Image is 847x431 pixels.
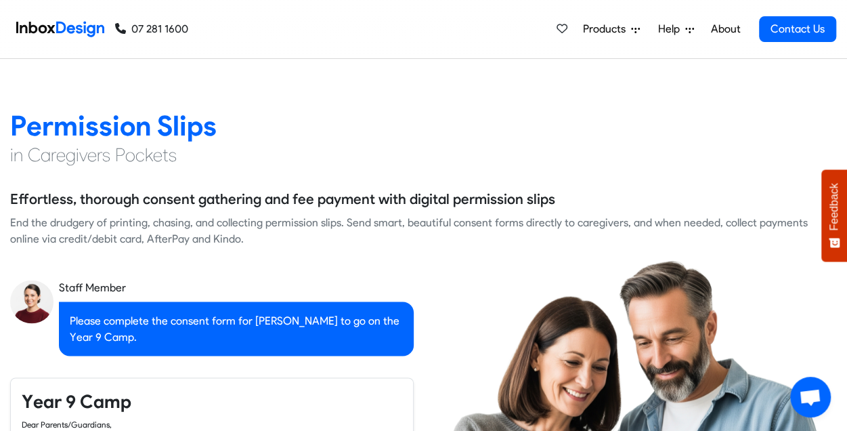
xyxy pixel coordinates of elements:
a: Help [653,16,699,43]
a: Open chat [790,377,831,417]
h2: Permission Slips [10,108,837,143]
h4: in Caregivers Pockets [10,143,837,167]
div: Staff Member [59,280,414,296]
a: About [707,16,744,43]
button: Feedback - Show survey [821,169,847,262]
h5: Effortless, thorough consent gathering and fee payment with digital permission slips [10,189,555,209]
img: staff_avatar.png [10,280,53,323]
a: 07 281 1600 [115,21,188,37]
a: Products [578,16,645,43]
a: Contact Us [759,16,836,42]
div: Please complete the consent form for [PERSON_NAME] to go on the Year 9 Camp. [59,302,414,356]
div: End the drudgery of printing, chasing, and collecting permission slips. Send smart, beautiful con... [10,215,837,247]
span: Products [583,21,631,37]
span: Help [658,21,685,37]
h4: Year 9 Camp [22,389,402,413]
span: Feedback [828,183,840,230]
